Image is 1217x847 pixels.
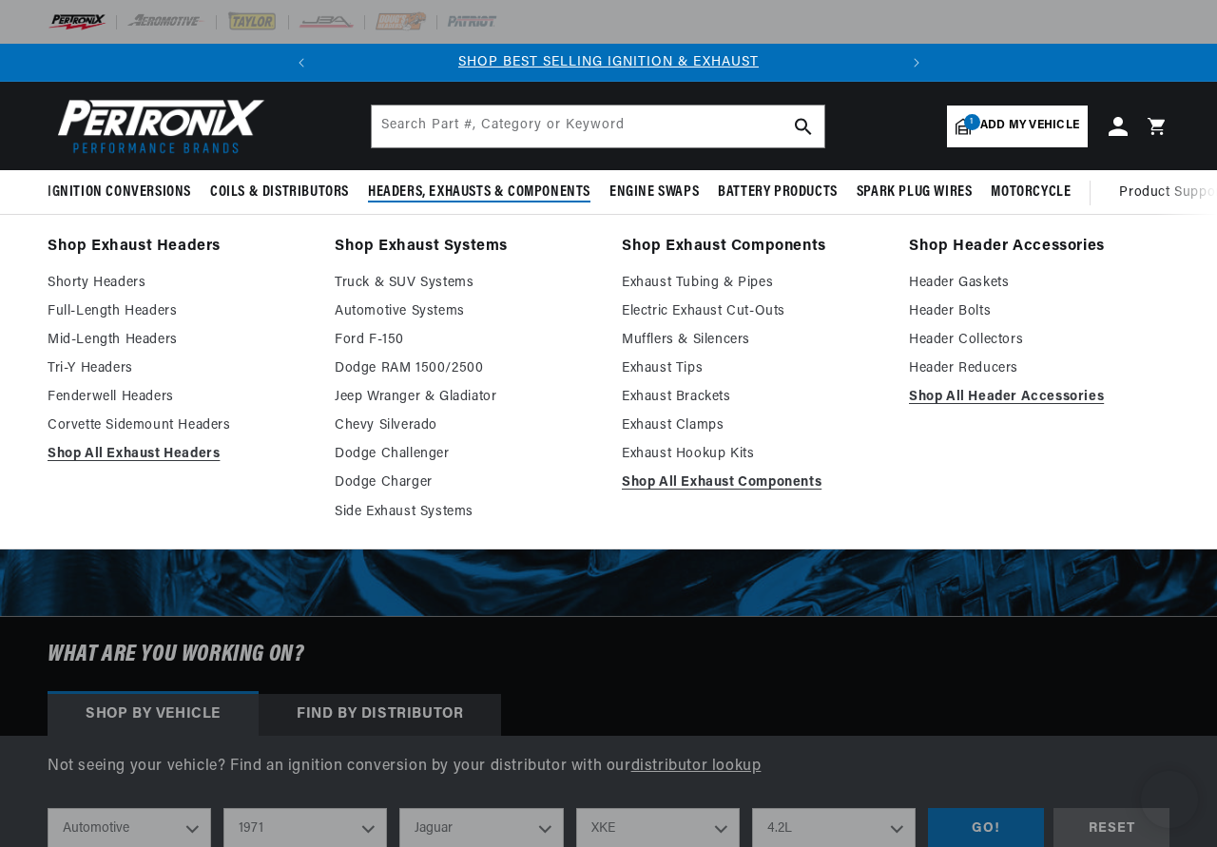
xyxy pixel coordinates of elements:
button: Translation missing: en.sections.announcements.previous_announcement [282,44,320,82]
div: Find by Distributor [259,694,501,736]
span: 1 [964,114,980,130]
a: Header Bolts [909,300,1169,323]
summary: Ignition Conversions [48,170,201,215]
a: Exhaust Hookup Kits [622,443,882,466]
span: Motorcycle [991,183,1071,202]
summary: Engine Swaps [600,170,708,215]
a: Full-Length Headers [48,300,308,323]
img: Pertronix [48,93,266,159]
a: distributor lookup [631,759,762,774]
span: Add my vehicle [980,117,1079,135]
a: 1Add my vehicle [947,106,1088,147]
div: Shop by vehicle [48,694,259,736]
a: Exhaust Brackets [622,386,882,409]
a: Dodge Challenger [335,443,595,466]
a: Ford F-150 [335,329,595,352]
a: Header Reducers [909,357,1169,380]
a: Mid-Length Headers [48,329,308,352]
span: Coils & Distributors [210,183,349,202]
a: Side Exhaust Systems [335,501,595,524]
span: Engine Swaps [609,183,699,202]
a: Electric Exhaust Cut-Outs [622,300,882,323]
p: Not seeing your vehicle? Find an ignition conversion by your distributor with our [48,755,1169,780]
a: Shop All Exhaust Components [622,472,882,494]
div: Announcement [320,52,898,73]
a: Header Gaskets [909,272,1169,295]
summary: Spark Plug Wires [847,170,982,215]
span: Spark Plug Wires [857,183,973,202]
span: Headers, Exhausts & Components [368,183,590,202]
button: search button [782,106,824,147]
a: Automotive Systems [335,300,595,323]
summary: Motorcycle [981,170,1080,215]
a: Shop Header Accessories [909,234,1169,260]
a: Truck & SUV Systems [335,272,595,295]
a: Shorty Headers [48,272,308,295]
a: Dodge Charger [335,472,595,494]
a: SHOP BEST SELLING IGNITION & EXHAUST [458,55,759,69]
a: Tri-Y Headers [48,357,308,380]
a: Corvette Sidemount Headers [48,414,308,437]
a: Header Collectors [909,329,1169,352]
button: Translation missing: en.sections.announcements.next_announcement [898,44,936,82]
a: Shop Exhaust Headers [48,234,308,260]
a: Exhaust Clamps [622,414,882,437]
input: Search Part #, Category or Keyword [372,106,824,147]
a: Shop Exhaust Systems [335,234,595,260]
a: Dodge RAM 1500/2500 [335,357,595,380]
a: Fenderwell Headers [48,386,308,409]
a: Exhaust Tubing & Pipes [622,272,882,295]
div: 1 of 2 [320,52,898,73]
a: Chevy Silverado [335,414,595,437]
span: Ignition Conversions [48,183,191,202]
a: Exhaust Tips [622,357,882,380]
summary: Coils & Distributors [201,170,358,215]
summary: Battery Products [708,170,847,215]
summary: Headers, Exhausts & Components [358,170,600,215]
a: Mufflers & Silencers [622,329,882,352]
a: Shop All Header Accessories [909,386,1169,409]
span: Battery Products [718,183,838,202]
a: Jeep Wranger & Gladiator [335,386,595,409]
a: Shop All Exhaust Headers [48,443,308,466]
a: Shop Exhaust Components [622,234,882,260]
